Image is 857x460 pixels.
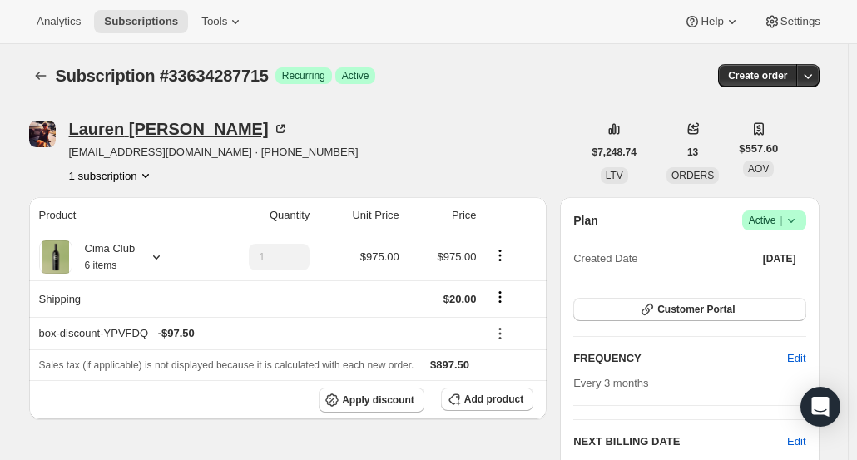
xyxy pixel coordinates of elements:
span: Active [342,69,369,82]
span: Settings [780,15,820,28]
span: [DATE] [763,252,796,265]
span: Help [701,15,723,28]
span: Analytics [37,15,81,28]
span: $975.00 [438,250,477,263]
div: Cima Club [72,240,136,274]
button: Subscriptions [29,64,52,87]
button: Settings [754,10,830,33]
span: ORDERS [671,170,714,181]
button: 13 [677,141,708,164]
span: Sales tax (if applicable) is not displayed because it is calculated with each new order. [39,359,414,371]
small: 6 items [85,260,117,271]
th: Product [29,197,204,234]
button: Tools [191,10,254,33]
span: Customer Portal [657,303,735,316]
span: $975.00 [360,250,399,263]
button: [DATE] [753,247,806,270]
button: Add product [441,388,533,411]
span: - $97.50 [158,325,195,342]
span: Tools [201,15,227,28]
span: $7,248.74 [592,146,637,159]
th: Unit Price [315,197,404,234]
h2: NEXT BILLING DATE [573,433,787,450]
button: Product actions [69,167,154,184]
h2: Plan [573,212,598,229]
span: $20.00 [443,293,477,305]
th: Price [404,197,482,234]
span: Subscriptions [104,15,178,28]
button: Customer Portal [573,298,805,321]
span: AOV [748,163,769,175]
span: $897.50 [430,359,469,371]
span: Apply discount [342,393,414,407]
button: Help [674,10,750,33]
button: $7,248.74 [582,141,646,164]
button: Product actions [487,246,513,265]
div: Lauren [PERSON_NAME] [69,121,289,137]
button: Edit [777,345,815,372]
span: Every 3 months [573,377,648,389]
button: Subscriptions [94,10,188,33]
span: Add product [464,393,523,406]
button: Shipping actions [487,288,513,306]
span: Lauren Denault [29,121,56,147]
span: Subscription #33634287715 [56,67,269,85]
h2: FREQUENCY [573,350,787,367]
button: Apply discount [319,388,424,413]
span: Create order [728,69,787,82]
th: Quantity [204,197,315,234]
span: Edit [787,350,805,367]
span: [EMAIL_ADDRESS][DOMAIN_NAME] · [PHONE_NUMBER] [69,144,359,161]
div: box-discount-YPVFDQ [39,325,477,342]
span: Active [749,212,800,229]
span: $557.60 [739,141,778,157]
button: Create order [718,64,797,87]
span: LTV [606,170,623,181]
span: Created Date [573,250,637,267]
th: Shipping [29,280,204,317]
span: 13 [687,146,698,159]
button: Edit [787,433,805,450]
span: | [780,214,782,227]
button: Analytics [27,10,91,33]
div: Open Intercom Messenger [800,387,840,427]
span: Recurring [282,69,325,82]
